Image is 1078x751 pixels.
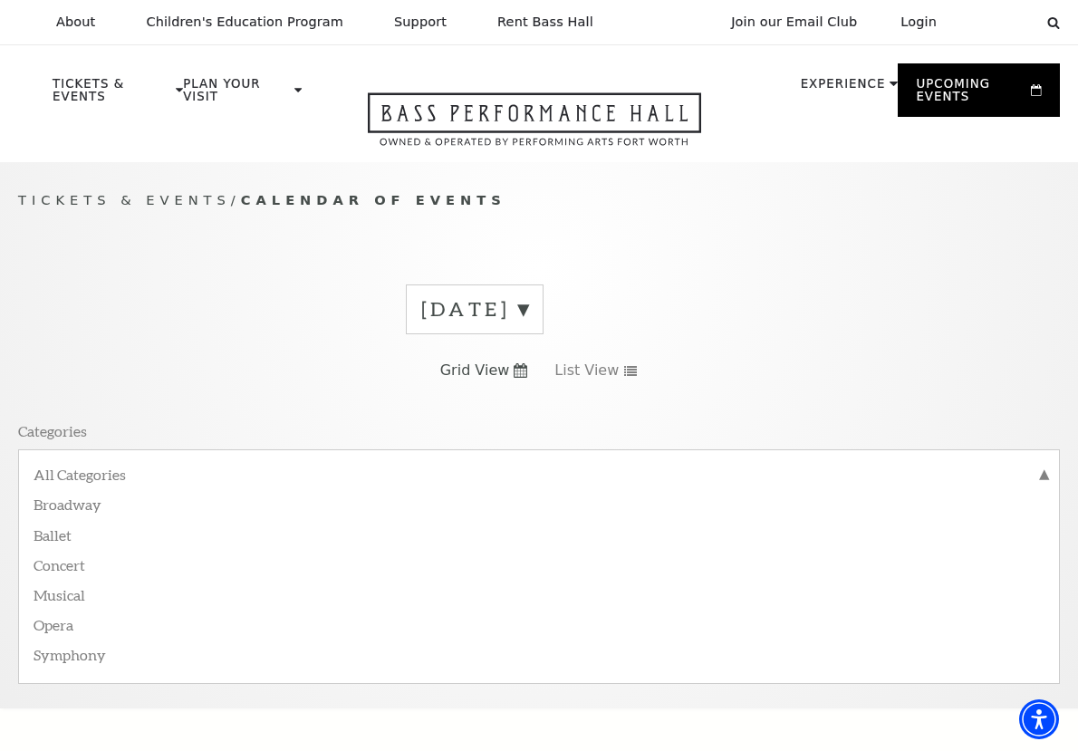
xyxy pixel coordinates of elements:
[34,639,1044,669] label: Symphony
[801,78,886,100] p: Experience
[18,189,1060,212] p: /
[56,14,95,30] p: About
[34,465,1044,488] label: All Categories
[18,602,57,621] p: Series
[440,361,510,380] span: Grid View
[18,512,185,531] p: Presenting Organizations
[241,192,506,207] span: Calendar of Events
[916,78,1026,112] p: Upcoming Events
[34,488,1044,518] label: Broadway
[34,579,1044,609] label: Musical
[34,549,1044,579] label: Concert
[497,14,593,30] p: Rent Bass Hall
[1019,699,1059,739] div: Accessibility Menu
[146,14,343,30] p: Children's Education Program
[394,14,447,30] p: Support
[18,421,87,440] p: Categories
[183,78,290,112] p: Plan Your Visit
[554,361,619,380] span: List View
[303,92,766,162] a: Open this option
[421,295,528,323] label: [DATE]
[34,609,1044,639] label: Opera
[966,14,1030,31] select: Select:
[53,78,171,112] p: Tickets & Events
[34,519,1044,549] label: Ballet
[18,192,231,207] span: Tickets & Events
